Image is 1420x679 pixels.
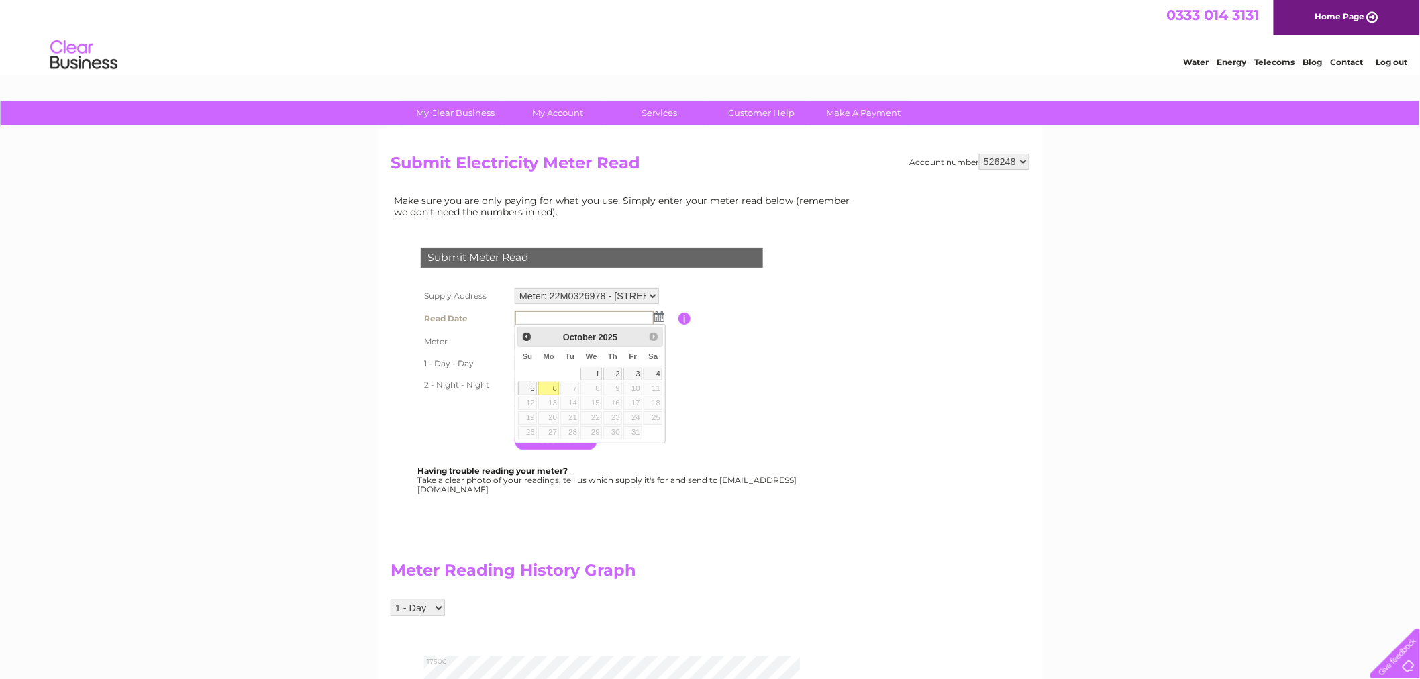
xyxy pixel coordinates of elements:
[50,35,118,76] img: logo.png
[521,331,532,342] span: Prev
[523,352,533,360] span: Sunday
[563,332,596,342] span: October
[1167,7,1260,23] a: 0333 014 3131
[417,374,511,396] th: 2 - Night - Night
[623,368,642,381] a: 3
[1331,57,1364,67] a: Contact
[401,101,511,125] a: My Clear Business
[394,7,1028,65] div: Clear Business is a trading name of Verastar Limited (registered in [GEOGRAPHIC_DATA] No. 3667643...
[391,154,1029,179] h2: Submit Electricity Meter Read
[648,352,658,360] span: Saturday
[421,248,763,268] div: Submit Meter Read
[417,466,799,494] div: Take a clear photo of your readings, tell us which supply it's for and send to [EMAIL_ADDRESS][DO...
[909,154,1029,170] div: Account number
[511,396,678,421] td: Are you sure the read you have entered is correct?
[518,382,537,395] a: 5
[603,368,622,381] a: 2
[599,332,617,342] span: 2025
[644,368,662,381] a: 4
[1255,57,1295,67] a: Telecoms
[566,352,574,360] span: Tuesday
[605,101,715,125] a: Services
[586,352,597,360] span: Wednesday
[809,101,919,125] a: Make A Payment
[678,313,691,325] input: Information
[417,353,511,374] th: 1 - Day - Day
[417,466,568,476] b: Having trouble reading your meter?
[608,352,617,360] span: Thursday
[629,352,637,360] span: Friday
[1184,57,1209,67] a: Water
[707,101,817,125] a: Customer Help
[1376,57,1407,67] a: Log out
[391,192,860,220] td: Make sure you are only paying for what you use. Simply enter your meter read below (remember we d...
[538,382,559,395] a: 6
[391,561,860,586] h2: Meter Reading History Graph
[417,307,511,330] th: Read Date
[580,368,602,381] a: 1
[503,101,613,125] a: My Account
[543,352,554,360] span: Monday
[1217,57,1247,67] a: Energy
[654,311,664,322] img: ...
[417,284,511,307] th: Supply Address
[519,329,535,344] a: Prev
[417,330,511,353] th: Meter
[1303,57,1323,67] a: Blog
